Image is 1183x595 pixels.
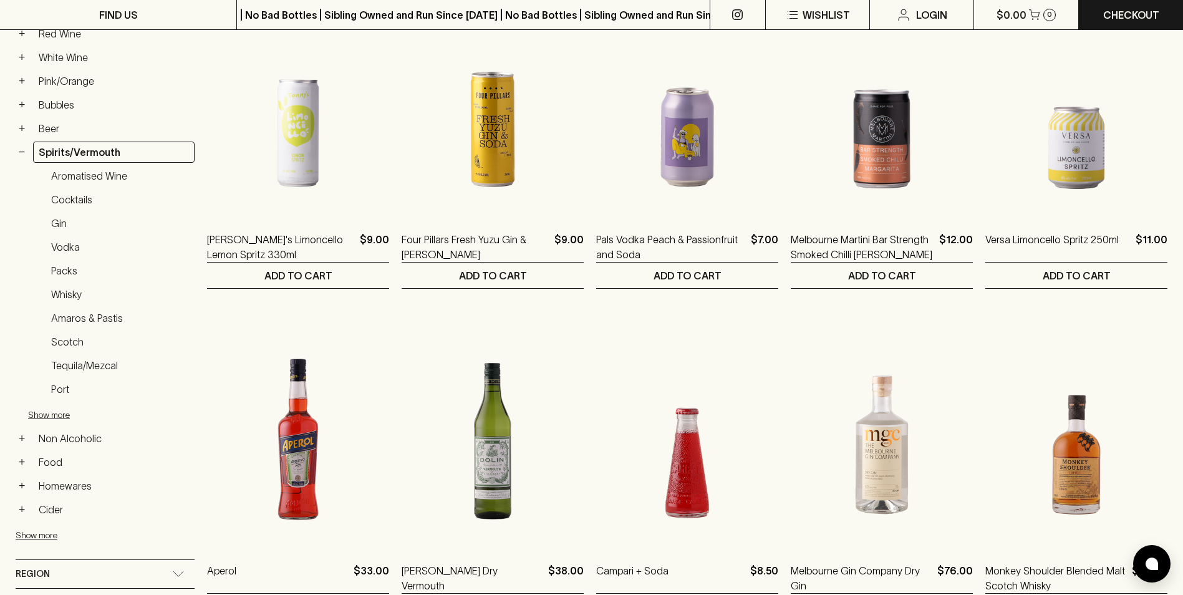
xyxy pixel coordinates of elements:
[937,563,973,593] p: $76.00
[33,70,195,92] a: Pink/Orange
[750,563,778,593] p: $8.50
[28,402,191,428] button: Show more
[207,232,355,262] a: [PERSON_NAME]'s Limoncello Lemon Spritz 330ml
[791,563,932,593] a: Melbourne Gin Company Dry Gin
[985,263,1167,288] button: ADD TO CART
[997,7,1026,22] p: $0.00
[548,563,584,593] p: $38.00
[33,428,195,449] a: Non Alcoholic
[16,51,28,64] button: +
[33,499,195,520] a: Cider
[46,307,195,329] a: Amaros & Pastis
[33,118,195,139] a: Beer
[354,563,389,593] p: $33.00
[1136,232,1167,262] p: $11.00
[596,232,746,262] a: Pals Vodka Peach & Passionfruit and Soda
[33,23,195,44] a: Red Wine
[264,268,332,283] p: ADD TO CART
[402,232,549,262] a: Four Pillars Fresh Yuzu Gin & [PERSON_NAME]
[16,480,28,492] button: +
[46,189,195,210] a: Cocktails
[16,75,28,87] button: +
[33,475,195,496] a: Homewares
[939,232,973,262] p: $12.00
[803,7,850,22] p: Wishlist
[985,232,1119,262] a: Versa Limoncello Spritz 250ml
[16,566,50,582] span: Region
[791,263,973,288] button: ADD TO CART
[46,213,195,234] a: Gin
[207,263,389,288] button: ADD TO CART
[791,326,973,544] img: Melbourne Gin Company Dry Gin
[1047,11,1052,18] p: 0
[985,326,1167,544] img: Monkey Shoulder Blended Malt Scotch Whisky
[402,263,584,288] button: ADD TO CART
[207,326,389,544] img: Aperol
[16,432,28,445] button: +
[1132,563,1167,593] p: $78.00
[459,268,527,283] p: ADD TO CART
[654,268,722,283] p: ADD TO CART
[16,523,179,548] button: Show more
[33,452,195,473] a: Food
[46,165,195,186] a: Aromatised Wine
[99,7,138,22] p: FIND US
[1043,268,1111,283] p: ADD TO CART
[46,260,195,281] a: Packs
[554,232,584,262] p: $9.00
[46,331,195,352] a: Scotch
[596,326,778,544] img: Campari + Soda
[985,563,1127,593] a: Monkey Shoulder Blended Malt Scotch Whisky
[751,232,778,262] p: $7.00
[16,560,195,588] div: Region
[1146,558,1158,570] img: bubble-icon
[16,456,28,468] button: +
[916,7,947,22] p: Login
[46,379,195,400] a: Port
[402,326,584,544] img: Dolin Dry Vermouth
[360,232,389,262] p: $9.00
[596,263,778,288] button: ADD TO CART
[33,142,195,163] a: Spirits/Vermouth
[46,284,195,305] a: Whisky
[16,503,28,516] button: +
[791,232,934,262] a: Melbourne Martini Bar Strength Smoked Chilli [PERSON_NAME]
[1103,7,1159,22] p: Checkout
[402,563,543,593] a: [PERSON_NAME] Dry Vermouth
[207,563,236,593] a: Aperol
[16,27,28,40] button: +
[848,268,916,283] p: ADD TO CART
[16,99,28,111] button: +
[33,47,195,68] a: White Wine
[33,94,195,115] a: Bubbles
[46,355,195,376] a: Tequila/Mezcal
[16,146,28,158] button: −
[596,563,669,593] a: Campari + Soda
[16,122,28,135] button: +
[46,236,195,258] a: Vodka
